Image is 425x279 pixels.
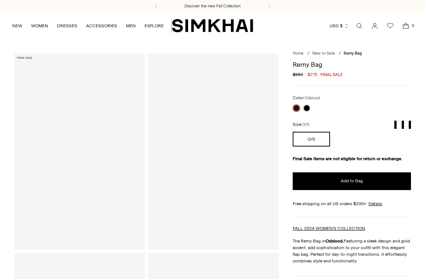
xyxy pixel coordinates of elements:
[31,18,48,34] a: WOMEN
[293,71,303,78] s: $550
[144,18,164,34] a: EXPLORE
[352,18,367,33] a: Open search modal
[383,18,398,33] a: Wishlist
[368,200,382,207] a: Details
[293,238,411,264] p: The Remy Bag in Featuring a sleek design and gold accent, add sophistication to your outfit with ...
[326,238,344,244] strong: Oxblood.
[330,18,349,34] button: USD $
[339,51,341,57] div: /
[398,18,413,33] a: Open cart modal
[302,122,309,127] span: O/S
[293,94,320,101] label: Color:
[293,156,402,161] strong: Final Sale items are not eligible for return or exchange.
[148,54,279,249] a: Remy Bag
[341,178,363,184] span: Add to Bag
[184,3,241,9] a: Discover the new Fall Collection
[293,172,411,190] button: Add to Bag
[344,51,362,56] span: Remy Bag
[293,200,411,207] div: Free shipping on all US orders $200+
[293,61,411,68] h1: Remy Bag
[409,22,416,29] span: 0
[86,18,117,34] a: ACCESSORIES
[57,18,77,34] a: DRESSES
[293,51,411,57] nav: breadcrumbs
[293,132,330,147] button: O/S
[307,71,317,78] span: $275
[126,18,136,34] a: MEN
[312,51,335,56] a: New to Sale
[293,226,365,231] a: FALL 2024 WOMEN'S COLLECTION
[12,18,22,34] a: NEW
[367,18,382,33] a: Go to the account page
[172,18,253,33] a: SIMKHAI
[14,54,145,249] a: Remy Bag
[293,121,309,128] label: Size:
[307,51,309,57] div: /
[305,96,320,100] span: Oxblood
[293,51,303,56] a: Home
